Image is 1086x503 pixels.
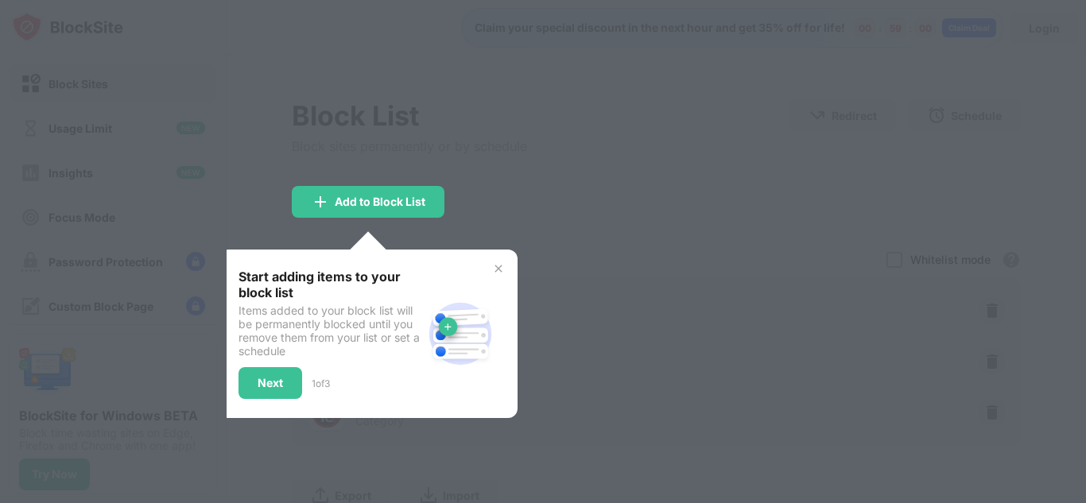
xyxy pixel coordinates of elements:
[492,262,505,275] img: x-button.svg
[312,377,330,389] div: 1 of 3
[335,195,425,208] div: Add to Block List
[239,304,422,358] div: Items added to your block list will be permanently blocked until you remove them from your list o...
[239,269,422,300] div: Start adding items to your block list
[258,377,283,389] div: Next
[422,296,498,372] img: block-site.svg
